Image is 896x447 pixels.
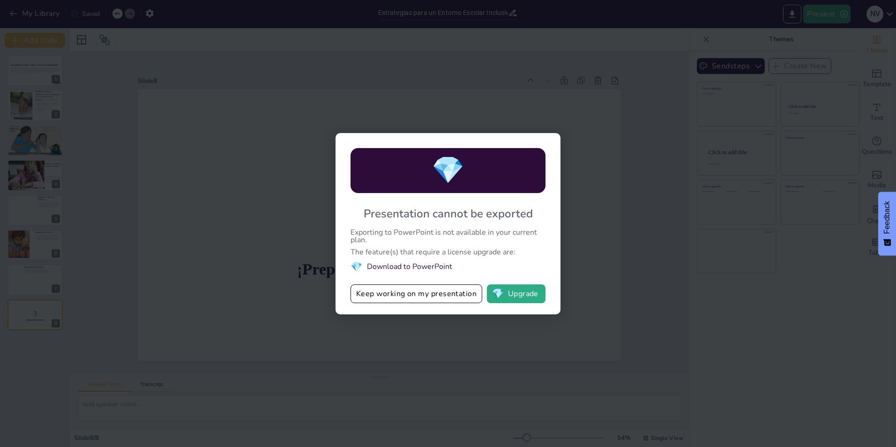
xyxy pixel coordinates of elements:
span: diamond [492,289,504,298]
span: Feedback [883,201,891,234]
span: diamond [432,152,464,188]
button: Keep working on my presentation [351,284,482,303]
div: The feature(s) that require a license upgrade are: [351,248,545,256]
div: Presentation cannot be exported [364,206,533,221]
li: Download to PowerPoint [351,261,545,273]
span: diamond [351,261,362,273]
div: Exporting to PowerPoint is not available in your current plan. [351,229,545,244]
button: Feedback - Show survey [878,192,896,255]
button: diamondUpgrade [487,284,545,303]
